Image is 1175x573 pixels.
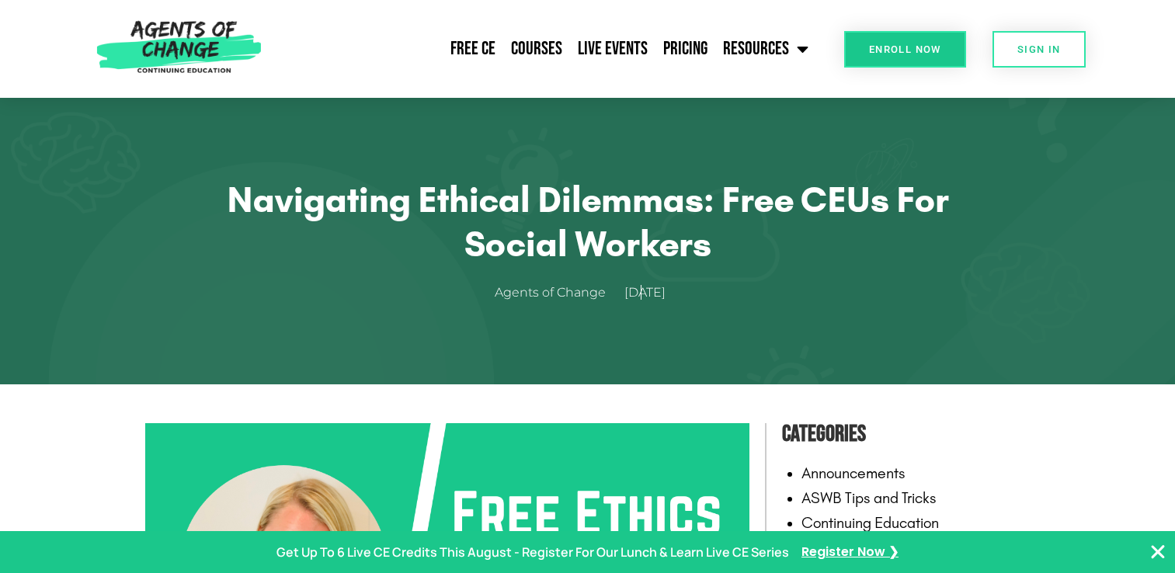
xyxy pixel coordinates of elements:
[495,282,606,304] span: Agents of Change
[624,282,681,304] a: [DATE]
[844,31,966,68] a: Enroll Now
[1017,44,1061,54] span: SIGN IN
[570,30,655,68] a: Live Events
[1149,543,1167,561] button: Close Banner
[503,30,570,68] a: Courses
[782,415,1031,453] h4: Categories
[269,30,817,68] nav: Menu
[624,285,666,300] time: [DATE]
[801,464,906,482] a: Announcements
[715,30,816,68] a: Resources
[801,488,937,507] a: ASWB Tips and Tricks
[801,541,899,564] a: Register Now ❯
[443,30,503,68] a: Free CE
[184,178,992,266] h1: Navigating Ethical Dilemmas: Free CEUs for Social Workers
[655,30,715,68] a: Pricing
[495,282,621,304] a: Agents of Change
[992,31,1086,68] a: SIGN IN
[276,541,789,564] p: Get Up To 6 Live CE Credits This August - Register For Our Lunch & Learn Live CE Series
[801,513,939,532] a: Continuing Education
[869,44,941,54] span: Enroll Now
